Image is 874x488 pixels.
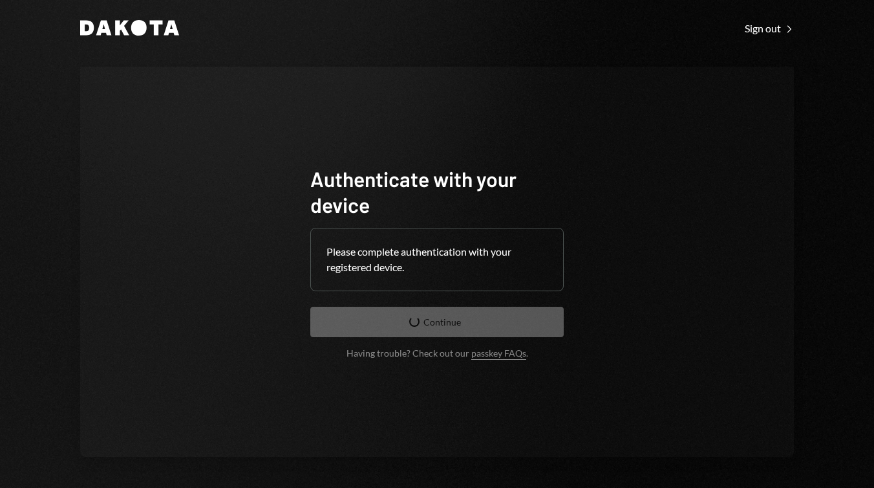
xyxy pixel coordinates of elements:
a: passkey FAQs [471,348,526,360]
a: Sign out [745,21,794,35]
h1: Authenticate with your device [310,166,564,217]
div: Sign out [745,22,794,35]
div: Having trouble? Check out our . [346,348,528,359]
div: Please complete authentication with your registered device. [326,244,548,275]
